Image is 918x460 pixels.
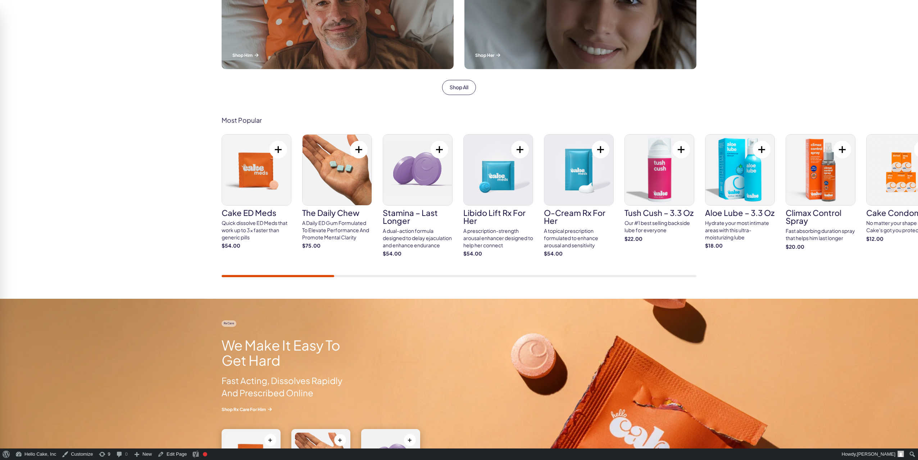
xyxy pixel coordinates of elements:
[383,134,453,257] a: Stamina – Last Longer Stamina – Last Longer A dual-action formula designed to delay ejaculation a...
[222,338,354,368] h2: We Make It Easy To Get Hard
[155,448,190,460] a: Edit Page
[203,452,207,456] div: Focus keyphrase not set
[222,135,291,205] img: Cake ED Meds
[786,227,855,242] div: Fast absorbing duration spray that helps him last longer
[786,243,855,251] strong: $20.00
[303,135,372,205] img: The Daily Chew
[302,242,372,249] strong: $75.00
[624,235,694,243] strong: $22.00
[625,135,694,205] img: Tush Cush – 3.3 oz
[463,227,533,249] div: A prescription-strength arousal enhancer designed to help her connect
[383,209,453,225] h3: Stamina – Last Longer
[624,134,694,242] a: Tush Cush – 3.3 oz Tush Cush – 3.3 oz Our #1 best selling backside lube for everyone $22.00
[222,320,236,326] span: Rx Care
[786,209,855,225] h3: Climax Control Spray
[383,135,452,205] img: Stamina – Last Longer
[839,448,907,460] a: Howdy,
[13,448,59,460] a: Hello Cake, Inc
[222,242,291,249] strong: $54.00
[705,242,775,249] strong: $18.00
[705,134,775,249] a: Aloe Lube – 3.3 oz Aloe Lube – 3.3 oz Hydrate your most intimate areas with this ultra-moisturizi...
[125,448,128,460] span: 0
[475,52,686,58] p: Shop Her
[463,209,533,225] h3: Libido Lift Rx For Her
[705,209,775,217] h3: Aloe Lube – 3.3 oz
[302,220,372,241] div: A Daily ED Gum Formulated To Elevate Performance And Promote Mental Clarity
[222,406,354,412] a: Shop Rx Care For Him
[705,220,775,241] div: Hydrate your most intimate areas with this ultra-moisturizing lube
[222,134,291,249] a: Cake ED Meds Cake ED Meds Quick dissolve ED Meds that work up to 3x faster than generic pills $54.00
[544,227,614,249] div: A topical prescription formulated to enhance arousal and sensitivity
[624,220,694,234] div: Our #1 best selling backside lube for everyone
[786,135,855,205] img: Climax Control Spray
[857,451,895,457] span: [PERSON_NAME]
[222,209,291,217] h3: Cake ED Meds
[383,250,453,257] strong: $54.00
[463,134,533,257] a: Libido Lift Rx For Her Libido Lift Rx For Her A prescription-strength arousal enhancer designed t...
[442,80,476,95] a: Shop All
[108,448,110,460] span: 9
[222,375,354,399] p: Fast Acting, Dissolves Rapidly And Prescribed Online
[383,227,453,249] div: A dual-action formula designed to delay ejaculation and enhance endurance
[544,134,614,257] a: O-Cream Rx for Her O-Cream Rx for Her A topical prescription formulated to enhance arousal and se...
[624,209,694,217] h3: Tush Cush – 3.3 oz
[705,135,774,205] img: Aloe Lube – 3.3 oz
[464,135,533,205] img: Libido Lift Rx For Her
[544,209,614,225] h3: O-Cream Rx for Her
[544,135,613,205] img: O-Cream Rx for Her
[232,52,443,58] p: Shop Him
[142,448,152,460] span: New
[59,448,96,460] a: Customize
[463,250,533,257] strong: $54.00
[786,134,855,250] a: Climax Control Spray Climax Control Spray Fast absorbing duration spray that helps him last longe...
[544,250,614,257] strong: $54.00
[302,134,372,249] a: The Daily Chew The Daily Chew A Daily ED Gum Formulated To Elevate Performance And Promote Mental...
[302,209,372,217] h3: The Daily Chew
[222,220,291,241] div: Quick dissolve ED Meds that work up to 3x faster than generic pills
